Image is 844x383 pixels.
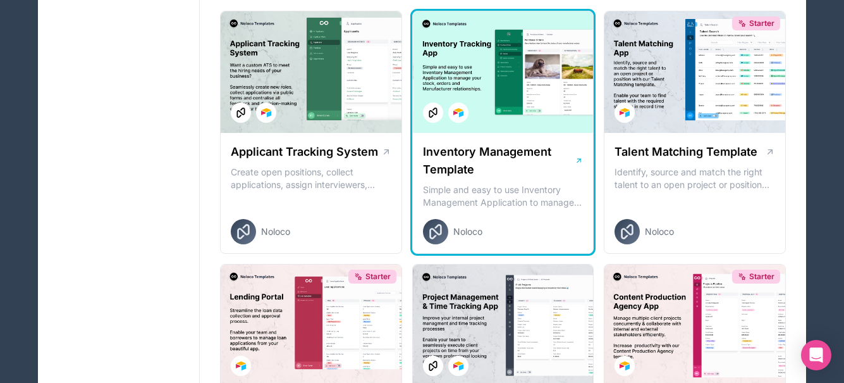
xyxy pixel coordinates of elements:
[453,361,463,371] img: Airtable Logo
[749,272,774,282] span: Starter
[231,143,378,161] h1: Applicant Tracking System
[453,108,463,118] img: Airtable Logo
[261,108,271,118] img: Airtable Logo
[423,184,584,209] p: Simple and easy to use Inventory Management Application to manage your stock, orders and Manufact...
[453,225,482,238] span: Noloco
[645,225,674,238] span: Noloco
[620,361,630,371] img: Airtable Logo
[615,143,757,161] h1: Talent Matching Template
[749,18,774,28] span: Starter
[231,166,391,191] p: Create open positions, collect applications, assign interviewers, centralise candidate feedback a...
[620,108,630,118] img: Airtable Logo
[236,361,246,371] img: Airtable Logo
[261,225,290,238] span: Noloco
[365,272,391,282] span: Starter
[423,143,575,179] h1: Inventory Management Template
[801,340,831,370] div: Open Intercom Messenger
[615,166,775,191] p: Identify, source and match the right talent to an open project or position with our Talent Matchi...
